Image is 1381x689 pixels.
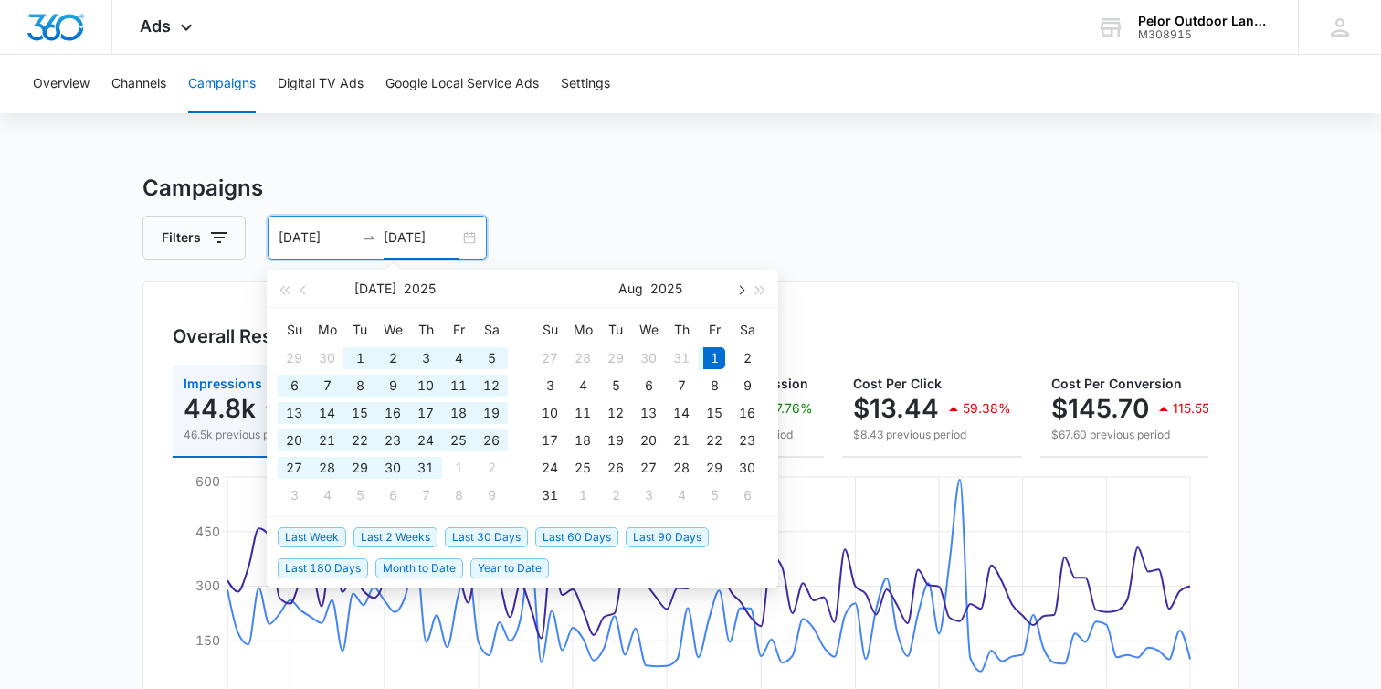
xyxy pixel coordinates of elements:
[376,454,409,482] td: 2025-07-30
[409,344,442,372] td: 2025-07-03
[572,457,594,479] div: 25
[343,315,376,344] th: Tu
[599,315,632,344] th: Tu
[698,399,731,427] td: 2025-08-15
[572,347,594,369] div: 28
[731,372,764,399] td: 2025-08-09
[448,457,469,479] div: 1
[475,399,508,427] td: 2025-07-19
[670,429,692,451] div: 21
[599,427,632,454] td: 2025-08-19
[480,484,502,506] div: 9
[566,344,599,372] td: 2025-07-28
[638,484,659,506] div: 3
[409,399,442,427] td: 2025-07-17
[283,429,305,451] div: 20
[283,375,305,397] div: 6
[442,344,475,372] td: 2025-07-04
[442,482,475,509] td: 2025-08-08
[703,402,725,424] div: 15
[632,454,665,482] td: 2025-08-27
[311,372,343,399] td: 2025-07-07
[376,399,409,427] td: 2025-07-16
[382,429,404,451] div: 23
[665,399,698,427] td: 2025-08-14
[665,482,698,509] td: 2025-09-04
[731,344,764,372] td: 2025-08-02
[736,484,758,506] div: 6
[311,344,343,372] td: 2025-06-30
[638,429,659,451] div: 20
[375,558,463,578] span: Month to Date
[670,457,692,479] div: 28
[448,402,469,424] div: 18
[195,578,220,593] tspan: 300
[415,429,437,451] div: 24
[599,399,632,427] td: 2025-08-12
[442,372,475,399] td: 2025-07-11
[404,270,436,307] button: 2025
[731,454,764,482] td: 2025-08-30
[376,482,409,509] td: 2025-08-06
[632,482,665,509] td: 2025-09-03
[415,347,437,369] div: 3
[703,457,725,479] div: 29
[140,16,171,36] span: Ads
[703,375,725,397] div: 8
[632,315,665,344] th: We
[698,344,731,372] td: 2025-08-01
[703,484,725,506] div: 5
[195,632,220,648] tspan: 150
[626,527,709,547] span: Last 90 Days
[853,427,1011,443] p: $8.43 previous period
[409,372,442,399] td: 2025-07-10
[475,482,508,509] td: 2025-08-09
[409,454,442,482] td: 2025-07-31
[278,399,311,427] td: 2025-07-13
[283,402,305,424] div: 13
[343,399,376,427] td: 2025-07-15
[142,172,1239,205] h3: Campaigns
[731,427,764,454] td: 2025-08-23
[316,402,338,424] div: 14
[415,402,437,424] div: 17
[316,347,338,369] div: 30
[184,376,262,391] span: Impressions
[599,344,632,372] td: 2025-07-29
[736,375,758,397] div: 9
[448,375,469,397] div: 11
[278,482,311,509] td: 2025-08-03
[448,429,469,451] div: 25
[382,457,404,479] div: 30
[1138,14,1271,28] div: account name
[605,375,627,397] div: 5
[278,558,368,578] span: Last 180 Days
[111,55,166,113] button: Channels
[605,457,627,479] div: 26
[173,323,304,350] h3: Overall Results
[311,482,343,509] td: 2025-08-04
[349,429,371,451] div: 22
[195,473,220,489] tspan: 600
[353,527,437,547] span: Last 2 Weeks
[539,347,561,369] div: 27
[539,429,561,451] div: 17
[283,457,305,479] div: 27
[376,315,409,344] th: We
[184,394,256,423] p: 44.8k
[566,315,599,344] th: Mo
[480,402,502,424] div: 19
[343,344,376,372] td: 2025-07-01
[650,270,682,307] button: 2025
[475,372,508,399] td: 2025-07-12
[599,372,632,399] td: 2025-08-05
[605,429,627,451] div: 19
[632,427,665,454] td: 2025-08-20
[354,270,396,307] button: [DATE]
[142,216,246,260] button: Filters
[442,454,475,482] td: 2025-08-01
[470,558,549,578] span: Year to Date
[349,457,371,479] div: 29
[670,402,692,424] div: 14
[311,315,343,344] th: Mo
